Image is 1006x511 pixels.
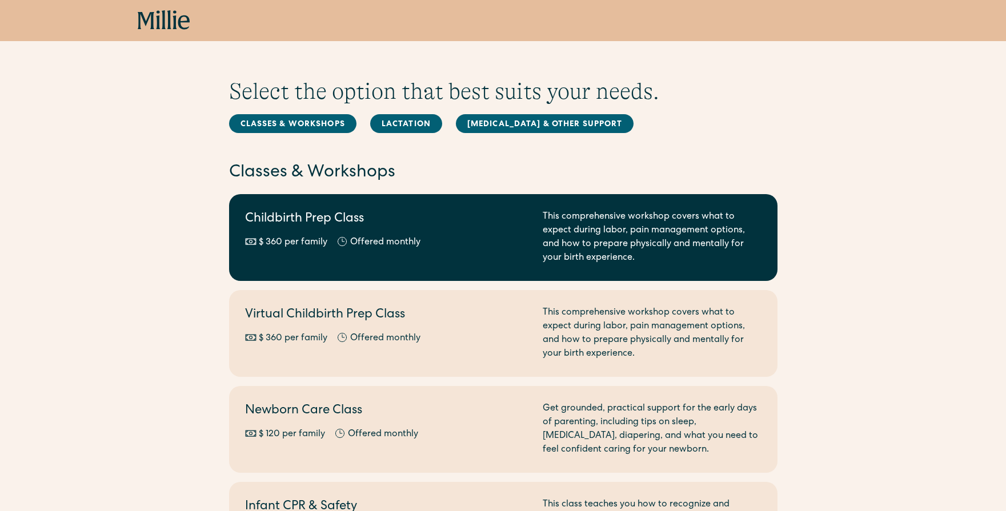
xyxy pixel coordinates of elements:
h2: Classes & Workshops [229,161,777,185]
div: Get grounded, practical support for the early days of parenting, including tips on sleep, [MEDICA... [543,402,761,457]
a: Childbirth Prep Class$ 360 per familyOffered monthlyThis comprehensive workshop covers what to ex... [229,194,777,281]
a: Virtual Childbirth Prep Class$ 360 per familyOffered monthlyThis comprehensive workshop covers wh... [229,290,777,377]
div: $ 120 per family [259,428,325,441]
h2: Newborn Care Class [245,402,529,421]
h2: Virtual Childbirth Prep Class [245,306,529,325]
div: This comprehensive workshop covers what to expect during labor, pain management options, and how ... [543,210,761,265]
div: $ 360 per family [259,332,327,345]
a: Lactation [370,114,442,133]
div: Offered monthly [348,428,418,441]
div: Offered monthly [350,332,420,345]
a: Classes & Workshops [229,114,356,133]
a: Newborn Care Class$ 120 per familyOffered monthlyGet grounded, practical support for the early da... [229,386,777,473]
h2: Childbirth Prep Class [245,210,529,229]
div: Offered monthly [350,236,420,250]
div: $ 360 per family [259,236,327,250]
div: This comprehensive workshop covers what to expect during labor, pain management options, and how ... [543,306,761,361]
a: [MEDICAL_DATA] & Other Support [456,114,634,133]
